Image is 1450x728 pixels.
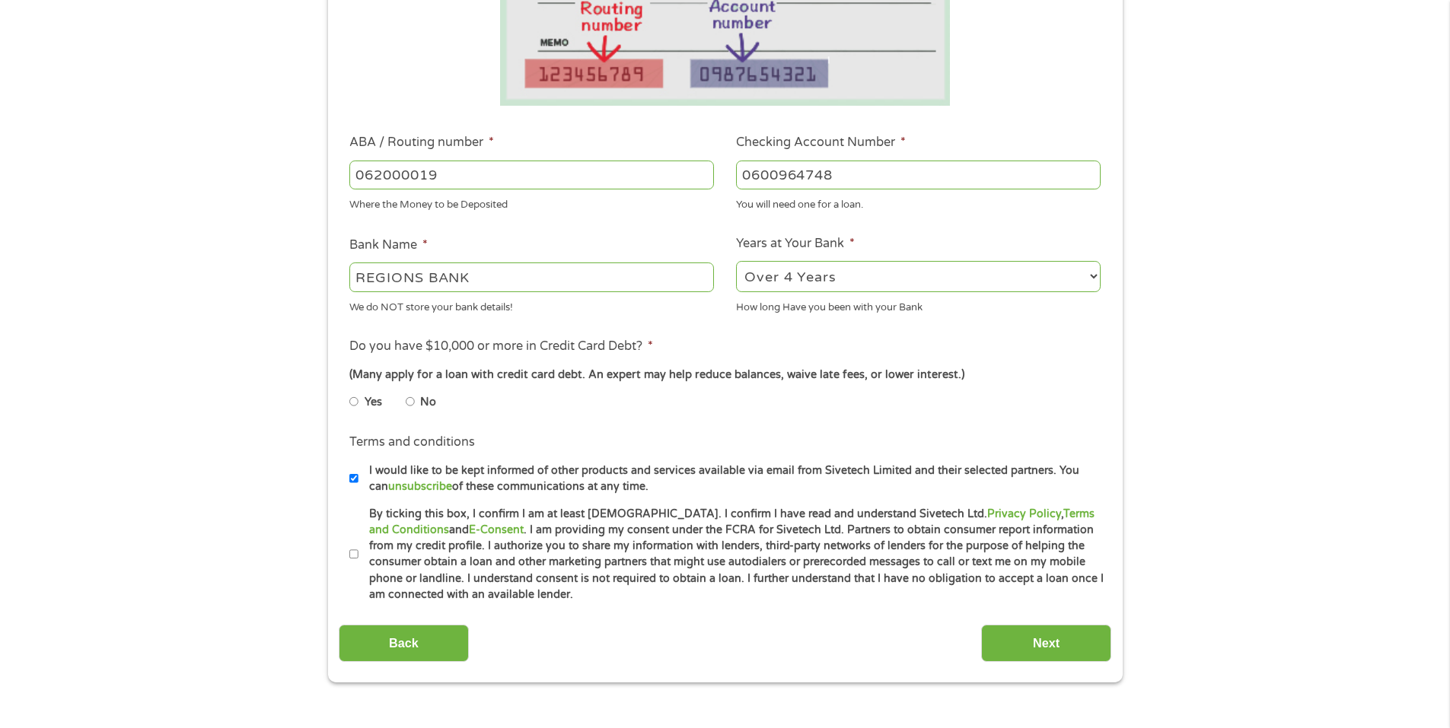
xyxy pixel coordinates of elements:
[736,236,855,252] label: Years at Your Bank
[359,463,1105,495] label: I would like to be kept informed of other products and services available via email from Sivetech...
[365,394,382,411] label: Yes
[388,480,452,493] a: unsubscribe
[349,339,653,354] label: Do you have $10,000 or more in Credit Card Debt?
[736,161,1101,189] input: 345634636
[349,367,1100,383] div: (Many apply for a loan with credit card debt. An expert may help reduce balances, waive late fees...
[469,523,524,536] a: E-Consent
[736,135,906,151] label: Checking Account Number
[349,237,428,253] label: Bank Name
[349,434,475,450] label: Terms and conditions
[359,506,1105,603] label: By ticking this box, I confirm I am at least [DEMOGRAPHIC_DATA]. I confirm I have read and unders...
[736,294,1101,315] div: How long Have you been with your Bank
[339,625,469,662] input: Back
[349,135,494,151] label: ABA / Routing number
[349,294,714,315] div: We do NOT store your bank details!
[369,507,1095,536] a: Terms and Conditions
[981,625,1111,662] input: Next
[349,192,714,213] div: Where the Money to be Deposited
[420,394,436,411] label: No
[987,507,1061,520] a: Privacy Policy
[736,192,1101,213] div: You will need one for a loan.
[349,161,714,189] input: 263177916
